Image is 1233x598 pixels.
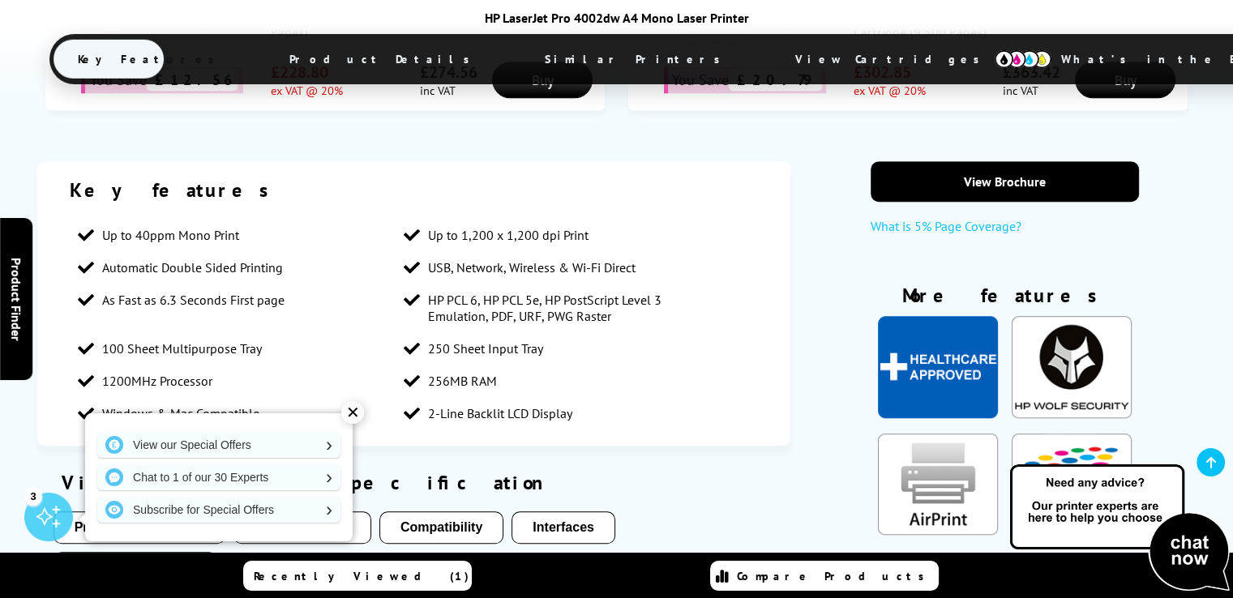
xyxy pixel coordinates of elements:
[428,227,589,243] span: Up to 1,200 x 1,200 dpi Print
[520,40,753,79] span: Similar Printers
[54,40,247,79] span: Key Features
[8,258,24,341] span: Product Finder
[428,405,572,421] span: 2-Line Backlit LCD Display
[995,50,1051,68] img: cmyk-icon.svg
[771,38,1019,80] span: View Cartridges
[97,464,340,490] a: Chat to 1 of our 30 Experts
[428,373,497,389] span: 256MB RAM
[24,487,42,505] div: 3
[878,405,999,421] a: KeyFeatureModal300
[97,432,340,458] a: View our Special Offers
[710,561,939,591] a: Compare Products
[871,218,1138,242] a: What is 5% Page Coverage?
[243,561,472,591] a: Recently Viewed (1)
[737,569,933,583] span: Compare Products
[428,340,543,357] span: 250 Sheet Input Tray
[102,259,283,276] span: Automatic Double Sided Printing
[70,177,758,203] div: Key features
[49,10,1184,26] div: HP LaserJet Pro 4002dw A4 Mono Laser Printer
[871,283,1138,316] div: More features
[379,511,503,544] button: Compatibility
[102,227,239,243] span: Up to 40ppm Mono Print
[428,292,713,324] span: HP PCL 6, HP PCL 5e, HP PostScript Level 3 Emulation, PDF, URF, PWG Raster
[512,511,615,544] button: Interfaces
[878,434,999,535] img: AirPrint
[102,292,285,308] span: As Fast as 6.3 Seconds First page
[1012,405,1132,421] a: KeyFeatureModal333
[1012,316,1132,417] img: HP Wolf Pro Security
[1006,462,1233,595] img: Open Live Chat window
[102,373,212,389] span: 1200MHz Processor
[102,340,262,357] span: 100 Sheet Multipurpose Tray
[54,470,774,495] div: View Detailed Specification
[878,522,999,538] a: KeyFeatureModal85
[265,40,503,79] span: Product Details
[254,569,469,583] span: Recently Viewed (1)
[428,259,636,276] span: USB, Network, Wireless & Wi-Fi Direct
[1012,434,1132,535] img: Mopria Certified
[341,401,364,424] div: ✕
[871,161,1138,202] a: View Brochure
[878,316,999,417] img: Prescription Approved Printing
[97,497,340,523] a: Subscribe for Special Offers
